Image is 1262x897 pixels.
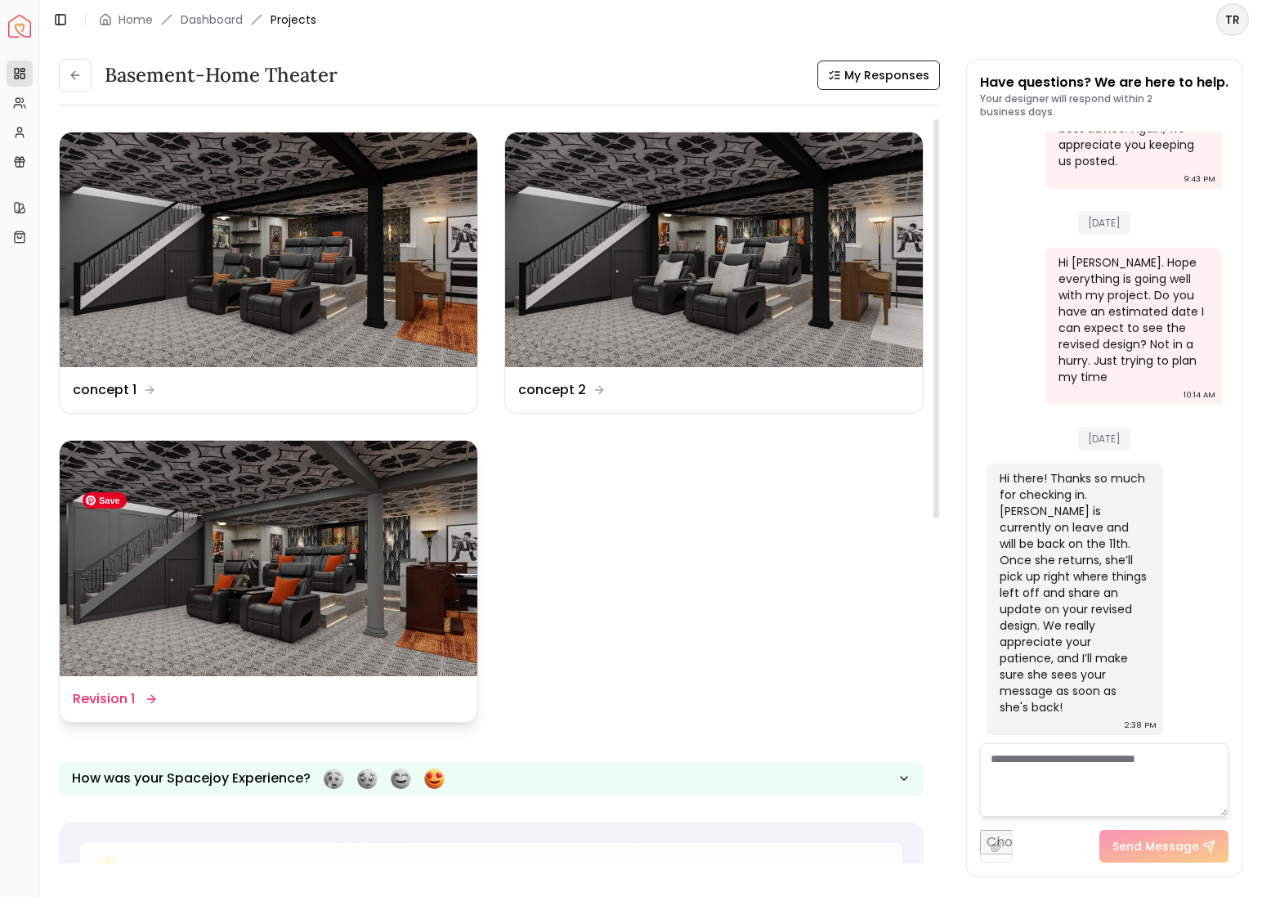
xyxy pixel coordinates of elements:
[1184,171,1215,187] div: 9:43 PM
[980,92,1228,119] p: Your designer will respond within 2 business days.
[181,11,243,28] a: Dashboard
[504,132,924,414] a: concept 2concept 2
[59,762,924,796] button: How was your Spacejoy Experience?Feeling terribleFeeling badFeeling goodFeeling awesome
[60,132,477,367] img: concept 1
[119,11,153,28] a: Home
[505,132,923,367] img: concept 2
[980,73,1228,92] p: Have questions? We are here to help.
[59,440,478,722] a: Revision 1Revision 1
[8,15,31,38] a: Spacejoy
[1184,387,1215,403] div: 10:14 AM
[59,132,478,414] a: concept 1concept 1
[8,15,31,38] img: Spacejoy Logo
[1218,5,1247,34] span: TR
[1216,3,1249,36] button: TR
[1000,470,1147,715] div: Hi there! Thanks so much for checking in. [PERSON_NAME] is currently on leave and will be back on...
[844,67,929,83] span: My Responses
[72,769,311,788] p: How was your Spacejoy Experience?
[99,11,316,28] nav: breadcrumb
[817,61,940,90] button: My Responses
[105,62,338,88] h3: Basement-Home theater
[1125,717,1157,733] div: 2:38 PM
[518,380,586,400] dd: concept 2
[1078,427,1130,451] span: [DATE]
[1058,254,1206,385] div: Hi [PERSON_NAME]. Hope everything is going well with my project. Do you have an estimated date I ...
[271,11,316,28] span: Projects
[83,492,127,509] span: Save
[132,859,346,882] h5: Need Help with Your Design?
[60,441,477,675] img: Revision 1
[73,689,135,709] dd: Revision 1
[1078,211,1130,235] span: [DATE]
[73,380,136,400] dd: concept 1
